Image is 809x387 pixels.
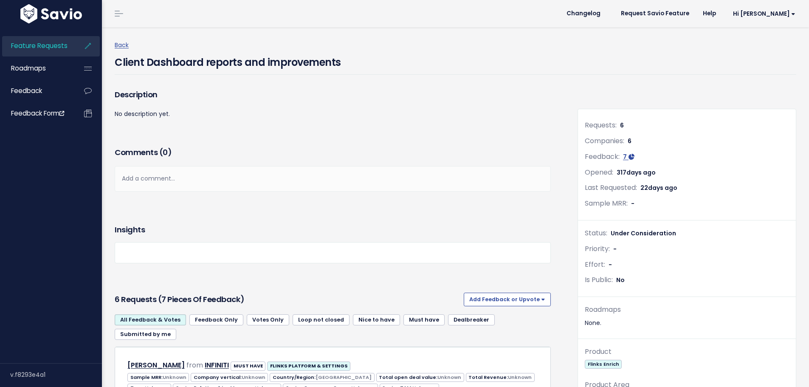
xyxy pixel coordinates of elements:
[10,364,102,386] div: v.f8293e4a1
[18,4,84,23] img: logo-white.9d6f32f41409.svg
[585,228,607,238] span: Status:
[234,362,263,369] strong: MUST HAVE
[648,184,677,192] span: days ago
[585,346,789,358] div: Product
[2,104,70,123] a: Feedback form
[270,373,374,382] span: Country/Region:
[242,374,265,381] span: Unknown
[585,360,622,369] span: Flinks Enrich
[585,183,637,192] span: Last Requested:
[115,329,176,340] a: Submitted by me
[115,147,551,158] h3: Comments ( )
[115,314,186,325] a: All Feedback & Votes
[628,137,631,145] span: 6
[464,293,551,306] button: Add Feedback or Upvote
[620,121,624,130] span: 6
[585,260,605,269] span: Effort:
[437,374,461,381] span: Unknown
[609,260,612,269] span: -
[623,153,627,161] span: 7
[205,360,229,370] a: INFINITI
[127,360,185,370] a: [PERSON_NAME]
[115,166,551,191] div: Add a comment...
[2,59,70,78] a: Roadmaps
[115,224,145,236] h3: Insights
[163,147,168,158] span: 0
[466,373,535,382] span: Total Revenue:
[567,11,600,17] span: Changelog
[585,198,628,208] span: Sample MRR:
[616,276,625,284] span: No
[617,168,656,177] span: 317
[191,373,268,382] span: Company vertical:
[614,7,696,20] a: Request Savio Feature
[623,153,634,161] a: 7
[186,360,203,370] span: from
[115,294,460,305] h3: 6 Requests (7 pieces of Feedback)
[2,36,70,56] a: Feature Requests
[585,318,789,328] div: None.
[11,64,46,73] span: Roadmaps
[640,184,677,192] span: 22
[11,109,64,118] span: Feedback form
[115,41,129,49] a: Back
[723,7,802,20] a: Hi [PERSON_NAME]
[11,86,42,95] span: Feedback
[696,7,723,20] a: Help
[115,89,551,101] h3: Description
[448,314,495,325] a: Dealbreaker
[189,314,243,325] a: Feedback Only
[626,168,656,177] span: days ago
[403,314,445,325] a: Must have
[247,314,289,325] a: Votes Only
[353,314,400,325] a: Nice to have
[115,51,341,70] h4: Client Dashboard reports and improvements
[163,374,186,381] span: Unknown
[270,362,348,369] strong: FLINKS PLATFORM & SETTINGS
[585,120,617,130] span: Requests:
[611,229,676,237] span: Under Consideration
[316,374,372,381] span: [GEOGRAPHIC_DATA]
[11,41,68,50] span: Feature Requests
[293,314,350,325] a: Loop not closed
[631,199,634,208] span: -
[613,245,617,253] span: -
[585,275,613,285] span: Is Public:
[585,304,789,316] div: Roadmaps
[376,373,464,382] span: Total open deal value:
[115,109,551,119] p: No description yet.
[127,373,189,382] span: Sample MRR:
[733,11,795,17] span: Hi [PERSON_NAME]
[585,167,613,177] span: Opened:
[585,244,610,254] span: Priority:
[508,374,532,381] span: Unknown
[585,152,620,161] span: Feedback:
[2,81,70,101] a: Feedback
[585,136,624,146] span: Companies:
